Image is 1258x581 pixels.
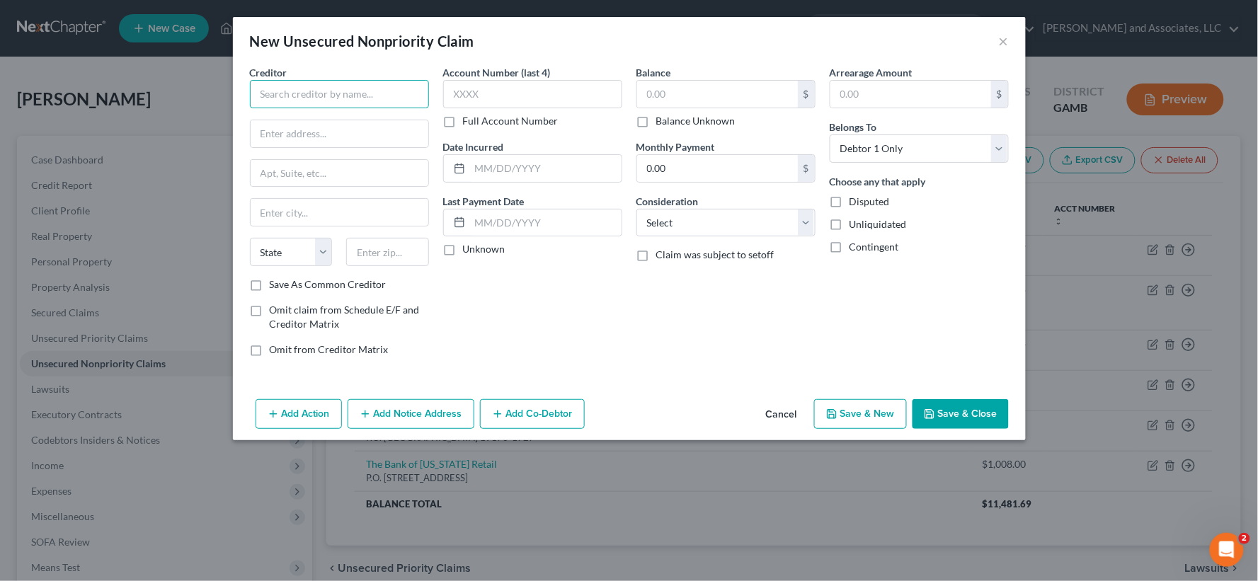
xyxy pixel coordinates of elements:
[637,81,798,108] input: 0.00
[830,121,877,133] span: Belongs To
[443,139,504,154] label: Date Incurred
[463,114,559,128] label: Full Account Number
[999,33,1009,50] button: ×
[656,248,774,260] span: Claim was subject to setoff
[250,80,429,108] input: Search creditor by name...
[270,277,387,292] label: Save As Common Creditor
[256,399,342,429] button: Add Action
[270,304,420,330] span: Omit claim from Schedule E/F and Creditor Matrix
[798,81,815,108] div: $
[636,194,699,209] label: Consideration
[656,114,736,128] label: Balance Unknown
[814,399,907,429] button: Save & New
[913,399,1009,429] button: Save & Close
[798,155,815,182] div: $
[443,194,525,209] label: Last Payment Date
[250,67,287,79] span: Creditor
[1239,533,1250,544] span: 2
[830,65,913,80] label: Arrearage Amount
[850,241,899,253] span: Contingent
[270,343,389,355] span: Omit from Creditor Matrix
[463,242,505,256] label: Unknown
[755,401,808,429] button: Cancel
[251,120,428,147] input: Enter address...
[636,139,715,154] label: Monthly Payment
[1210,533,1244,567] iframe: Intercom live chat
[251,160,428,187] input: Apt, Suite, etc...
[480,399,585,429] button: Add Co-Debtor
[348,399,474,429] button: Add Notice Address
[250,31,474,51] div: New Unsecured Nonpriority Claim
[830,174,926,189] label: Choose any that apply
[636,65,671,80] label: Balance
[443,65,551,80] label: Account Number (last 4)
[637,155,798,182] input: 0.00
[830,81,991,108] input: 0.00
[991,81,1008,108] div: $
[850,195,890,207] span: Disputed
[251,199,428,226] input: Enter city...
[850,218,907,230] span: Unliquidated
[443,80,622,108] input: XXXX
[470,209,622,236] input: MM/DD/YYYY
[470,155,622,182] input: MM/DD/YYYY
[346,238,429,266] input: Enter zip...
